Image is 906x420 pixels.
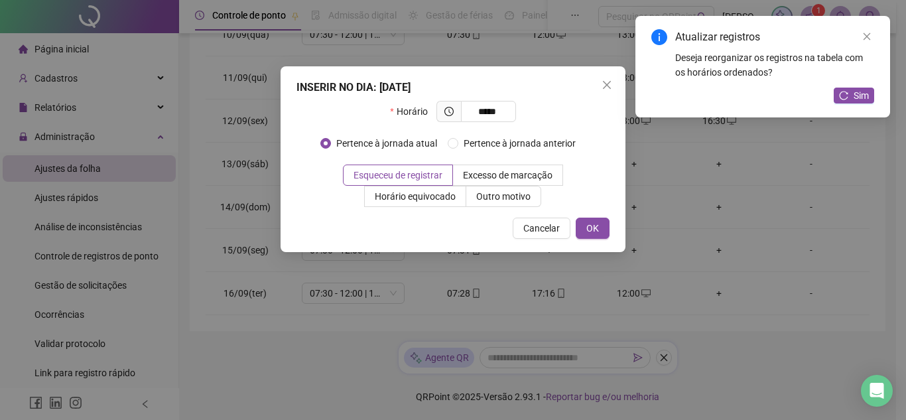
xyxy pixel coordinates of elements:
[576,218,610,239] button: OK
[476,191,531,202] span: Outro motivo
[596,74,617,96] button: Close
[375,191,456,202] span: Horário equivocado
[296,80,610,96] div: INSERIR NO DIA : [DATE]
[390,101,436,122] label: Horário
[586,221,599,236] span: OK
[854,88,869,103] span: Sim
[651,29,667,45] span: info-circle
[513,218,570,239] button: Cancelar
[675,29,874,45] div: Atualizar registros
[834,88,874,104] button: Sim
[354,170,442,180] span: Esqueceu de registrar
[860,29,874,44] a: Close
[861,375,893,407] div: Open Intercom Messenger
[458,136,581,151] span: Pertence à jornada anterior
[463,170,552,180] span: Excesso de marcação
[523,221,560,236] span: Cancelar
[602,80,612,90] span: close
[839,91,848,100] span: reload
[862,32,872,41] span: close
[444,107,454,116] span: clock-circle
[675,50,874,80] div: Deseja reorganizar os registros na tabela com os horários ordenados?
[331,136,442,151] span: Pertence à jornada atual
